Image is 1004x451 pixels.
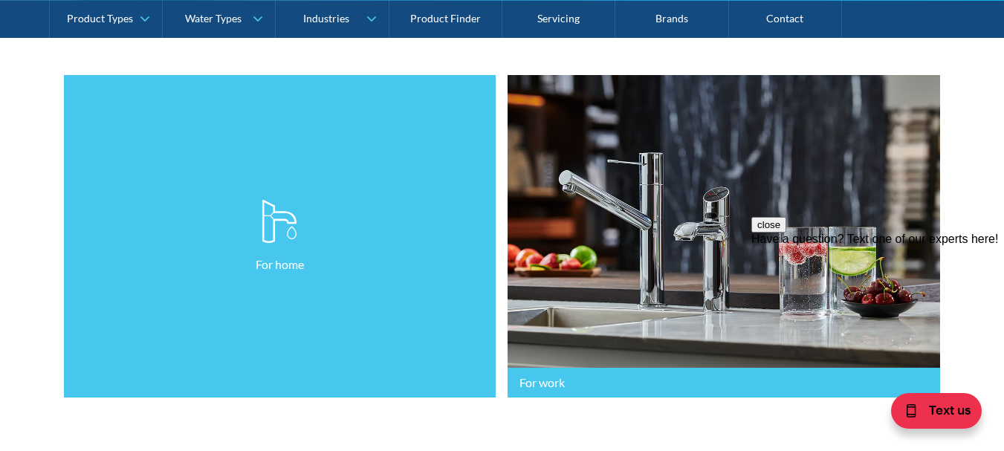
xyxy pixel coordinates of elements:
iframe: podium webchat widget bubble [855,377,1004,451]
p: For home [256,256,304,273]
div: Product Types [67,12,133,25]
div: Water Types [185,12,242,25]
div: Industries [303,12,349,25]
a: For home [64,75,496,398]
iframe: podium webchat widget prompt [751,217,1004,395]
